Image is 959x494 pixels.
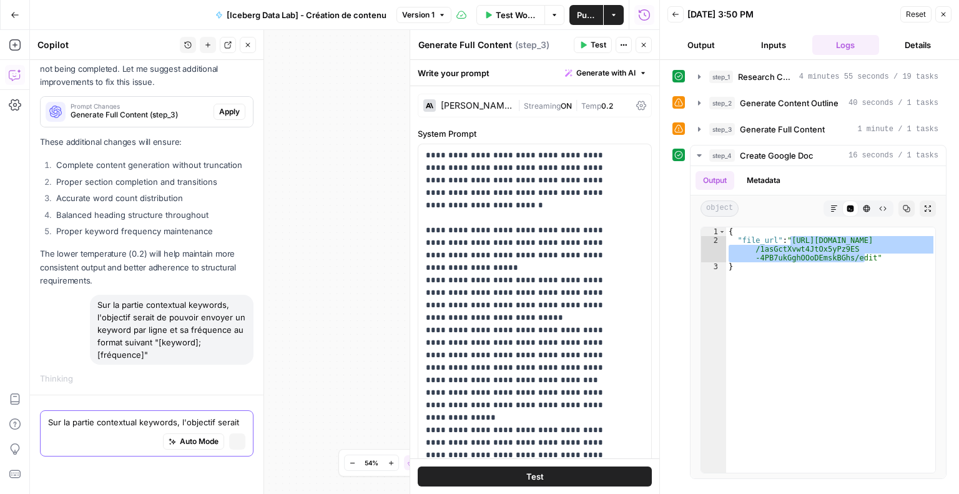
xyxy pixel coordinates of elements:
span: Toggle code folding, rows 1 through 3 [719,227,725,236]
button: Test [418,467,652,487]
span: step_3 [709,123,735,136]
p: These additional changes will ensure: [40,136,253,149]
span: Generate with AI [576,67,636,79]
span: Reset [906,9,926,20]
button: Auto Mode [163,433,224,450]
span: step_4 [709,149,735,162]
button: 4 minutes 55 seconds / 19 tasks [691,67,946,87]
div: Sur la partie contextual keywords, l'objectif serait de pouvoir envoyer un keyword par ligne et s... [90,295,253,365]
span: 40 seconds / 1 tasks [848,97,938,109]
div: Copilot [37,39,176,51]
button: Inputs [740,35,807,55]
span: step_2 [709,97,735,109]
div: 1 [701,227,726,236]
span: Create Google Doc [740,149,814,162]
span: Research Competitor Content [738,71,794,83]
span: Test Workflow [496,9,537,21]
button: Test [574,37,612,53]
span: ( step_3 ) [515,39,549,51]
button: Test Workflow [476,5,544,25]
span: Version 1 [402,9,435,21]
div: 16 seconds / 1 tasks [691,166,946,478]
button: Logs [812,35,880,55]
label: System Prompt [418,127,652,140]
button: Generate with AI [560,65,652,81]
span: Generate Full Content (step_3) [71,109,209,121]
button: Output [696,171,734,190]
div: Thinking [40,372,253,385]
span: Test [526,470,544,483]
span: [Iceberg Data Lab] - Création de contenu [227,9,386,21]
span: 16 seconds / 1 tasks [848,150,938,161]
span: ON [561,101,572,111]
button: 40 seconds / 1 tasks [691,93,946,113]
span: 0.2 [601,101,613,111]
textarea: Generate Full Content [418,39,512,51]
span: Prompt Changes [71,103,209,109]
span: | [572,99,581,111]
span: Auto Mode [180,436,219,447]
button: Publish [569,5,603,25]
span: Apply [219,106,240,117]
div: Write your prompt [410,60,659,86]
li: Complete content generation without truncation [53,159,253,171]
div: 2 [701,236,726,262]
span: Generate Full Content [740,123,825,136]
li: Balanced heading structure throughout [53,209,253,221]
p: The lower temperature (0.2) will help maintain more consistent output and better adherence to str... [40,247,253,287]
li: Accurate word count distribution [53,192,253,204]
button: Version 1 [396,7,451,23]
button: Reset [900,6,932,22]
div: ... [73,372,81,385]
span: Publish [577,9,596,21]
li: Proper section completion and transitions [53,175,253,188]
li: Proper keyword frequency maintenance [53,225,253,237]
div: [PERSON_NAME] 4 [441,101,513,110]
span: Streaming [524,101,561,111]
span: 4 minutes 55 seconds / 19 tasks [799,71,938,82]
button: Metadata [739,171,788,190]
button: Apply [214,104,245,120]
span: | [518,99,524,111]
button: Details [884,35,952,55]
span: Test [591,39,606,51]
button: Output [667,35,735,55]
button: [Iceberg Data Lab] - Création de contenu [208,5,394,25]
button: 1 minute / 1 tasks [691,119,946,139]
span: object [701,200,739,217]
div: 3 [701,262,726,271]
span: Generate Content Outline [740,97,839,109]
span: step_1 [709,71,733,83]
button: 16 seconds / 1 tasks [691,146,946,165]
span: Temp [581,101,601,111]
span: 54% [365,458,378,468]
span: 1 minute / 1 tasks [857,124,938,135]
